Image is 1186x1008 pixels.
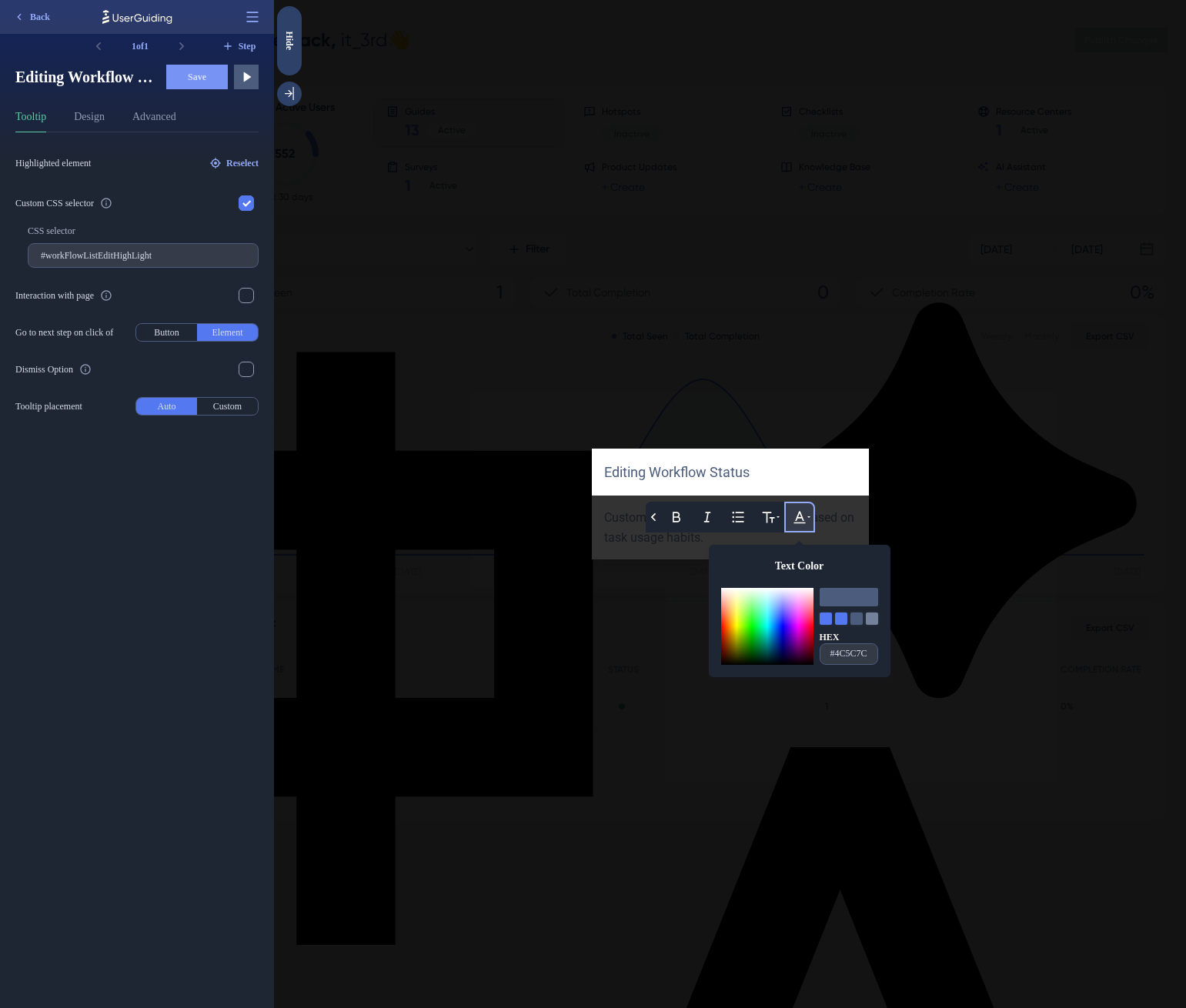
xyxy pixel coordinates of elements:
button: Reselect [209,151,259,175]
button: Tooltip [15,108,46,132]
span: Text Color [501,557,550,576]
div: Dismiss Option [15,363,73,375]
div: HEX [546,631,604,643]
button: Advanced [132,108,176,132]
span: Reselect [226,157,259,169]
span: Editing Workflow Status [330,464,476,480]
span: Step [239,40,256,52]
span: Highlighted element [15,157,91,169]
button: Button [136,324,197,341]
span: Editing Workflow StatusCustomize a more suitable workflow based on task usage habits. [15,66,154,88]
span: Back [30,11,50,23]
span: Tooltip placement [15,400,82,412]
div: 1 of 1 [111,34,169,58]
div: CSS selector [28,225,75,237]
button: Save [166,65,228,89]
button: Back [6,5,57,29]
button: Element [197,324,258,341]
div: Interaction with page [15,289,94,302]
span: Go to next step on click of [15,326,113,339]
button: Custom [197,398,258,415]
span: Save [188,71,206,83]
input: Type the CSS selector here. E.g. #ug-logo [41,250,246,261]
button: Step [219,34,259,58]
button: Auto [136,398,197,415]
div: Custom CSS selector [15,197,94,209]
input: Type the value [550,647,600,661]
button: Design [74,108,105,132]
